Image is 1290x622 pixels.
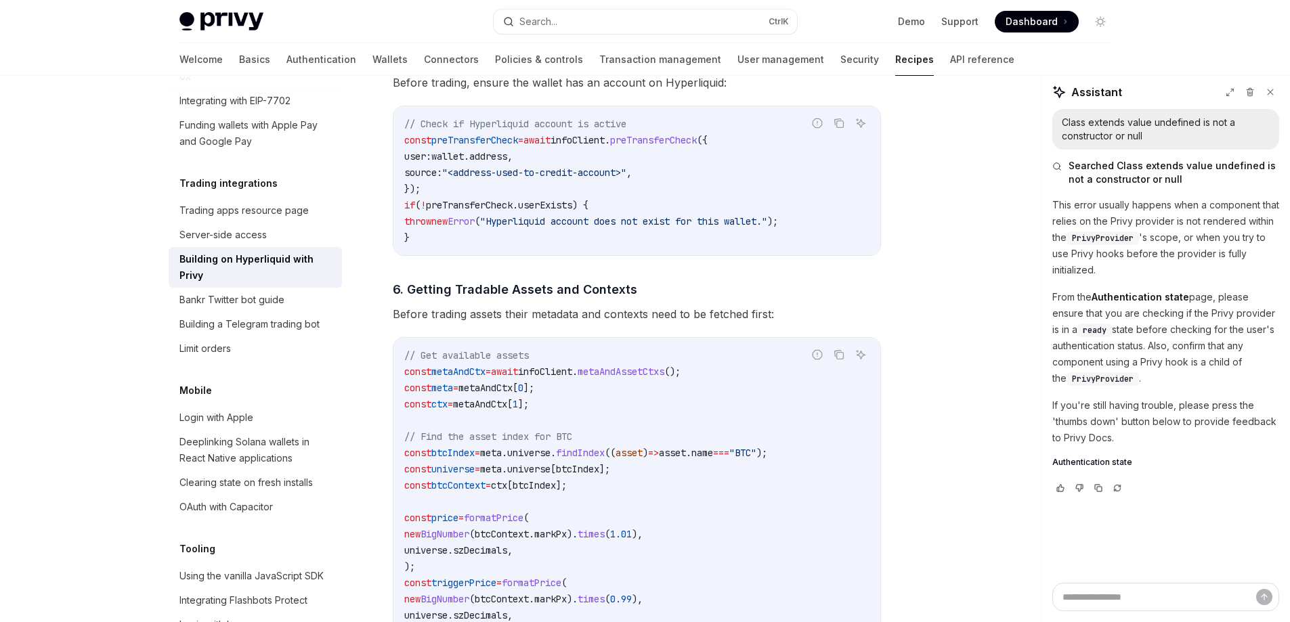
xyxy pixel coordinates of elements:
span: Dashboard [1006,15,1058,28]
a: Deeplinking Solana wallets in React Native applications [169,430,342,470]
span: // Check if Hyperliquid account is active [404,118,626,130]
a: Building a Telegram trading bot [169,312,342,336]
span: const [404,382,431,394]
a: Support [941,15,979,28]
div: Bankr Twitter bot guide [179,292,284,308]
span: = [453,382,458,394]
span: new [431,215,448,227]
span: = [475,447,480,459]
a: Login with Apple [169,405,342,430]
a: User management [737,43,824,76]
div: Search... [519,14,557,30]
span: [ [507,479,513,491]
span: meta [480,463,502,475]
div: Building on Hyperliquid with Privy [179,251,334,284]
span: ready [1083,325,1106,336]
span: , [507,150,513,162]
span: asset [616,447,643,459]
p: From the page, please ensure that you are checking if the Privy provider is in a state before che... [1052,289,1279,386]
span: universe [431,463,475,475]
p: If you're still having trouble, please press the 'thumbs down' button below to provide feedback t... [1052,397,1279,446]
span: = [475,463,480,475]
span: 0 [518,382,523,394]
span: ) [643,447,648,459]
div: Clearing state on fresh installs [179,474,313,491]
span: ]; [518,398,529,410]
a: Security [840,43,879,76]
span: ( [523,512,529,524]
span: const [404,134,431,146]
span: szDecimals [453,544,507,556]
span: name [691,447,713,459]
a: OAuth with Capacitor [169,495,342,519]
span: const [404,447,431,459]
span: . [502,463,507,475]
span: ! [421,199,426,211]
span: . [448,544,453,556]
span: ( [469,528,475,540]
span: . [464,150,469,162]
a: Integrating Flashbots Protect [169,588,342,613]
span: . [572,365,578,378]
span: findIndex [556,447,605,459]
div: OAuth with Capacitor [179,499,273,515]
span: preTransferCheck [426,199,513,211]
a: Connectors [424,43,479,76]
span: infoClient [551,134,605,146]
span: ({ [697,134,708,146]
span: => [648,447,659,459]
a: Using the vanilla JavaScript SDK [169,564,342,588]
span: const [404,512,431,524]
div: Class extends value undefined is not a constructor or null [1062,116,1270,143]
div: Trading apps resource page [179,202,309,219]
span: markPx [534,528,567,540]
span: source: [404,166,442,179]
span: . [605,134,610,146]
span: } [404,231,410,244]
span: [ [551,463,556,475]
span: await [523,134,551,146]
button: Copy the contents from the code block [830,114,848,132]
span: ), [632,528,643,540]
a: Basics [239,43,270,76]
a: Integrating with EIP-7702 [169,89,342,113]
span: new [404,528,421,540]
span: const [404,398,431,410]
span: metaAndCtx [431,365,486,378]
p: This error usually happens when a component that relies on the Privy provider is not rendered wit... [1052,197,1279,278]
span: 1 [513,398,518,410]
a: Recipes [895,43,934,76]
span: = [458,512,464,524]
span: btcIndex [513,479,556,491]
span: = [486,479,491,491]
span: preTransferCheck [431,134,518,146]
span: = [486,365,491,378]
a: Transaction management [599,43,721,76]
span: metaAndCtx [453,398,507,410]
button: Copy chat response [1090,481,1106,495]
h5: Trading integrations [179,175,278,192]
span: ctx [491,479,507,491]
span: , [626,166,632,179]
span: ( [605,528,610,540]
span: "Hyperliquid account does not exist for this wallet." [480,215,767,227]
button: Ask AI [852,346,869,363]
span: const [404,479,431,491]
a: Bankr Twitter bot guide [169,288,342,312]
button: Toggle dark mode [1090,11,1111,32]
span: price [431,512,458,524]
span: meta [480,447,502,459]
div: Login with Apple [179,409,253,426]
span: Authentication state [1052,457,1132,468]
a: Policies & controls [495,43,583,76]
a: Trading apps resource page [169,198,342,223]
span: . [502,447,507,459]
a: Welcome [179,43,223,76]
span: btcContext [475,528,529,540]
span: universe [507,463,551,475]
span: btcIndex [431,447,475,459]
span: 6. Getting Tradable Assets and Contexts [393,280,637,298]
div: Server-side access [179,227,267,243]
div: Building a Telegram trading bot [179,316,320,332]
span: metaAndCtx [458,382,513,394]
